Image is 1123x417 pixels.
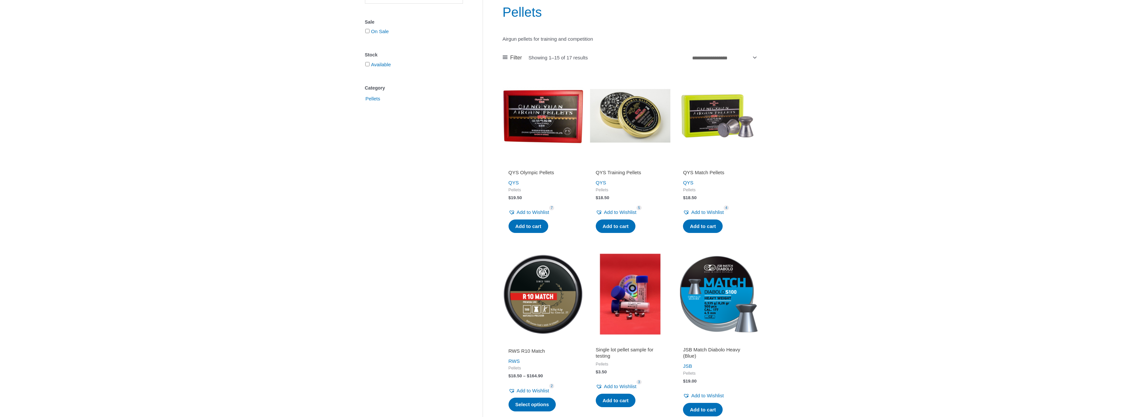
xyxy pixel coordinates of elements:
[549,384,554,388] span: 2
[510,53,522,63] span: Filter
[683,379,686,384] span: $
[509,208,549,217] a: Add to Wishlist
[596,160,665,168] iframe: Customer reviews powered by Trustpilot
[365,50,463,60] div: Stock
[503,34,758,44] p: Airgun pellets for training and competition
[371,62,391,67] a: Available
[596,369,598,374] span: $
[549,205,554,210] span: 7
[596,346,665,362] a: Single lot pellet sample for testing
[683,363,692,369] a: JSB
[509,348,577,354] h2: RWS R10 Match
[527,373,543,378] bdi: 164.90
[371,29,389,34] a: On Sale
[365,83,463,93] div: Category
[509,339,577,346] iframe: Customer reviews powered by Trustpilot
[683,371,752,376] span: Pellets
[683,403,723,417] a: Add to cart: “JSB Match Diabolo Heavy (Blue)”
[590,75,671,156] img: QYS Training Pellets
[503,254,583,334] img: RWS R10 Match
[683,187,752,193] span: Pellets
[683,346,752,362] a: JSB Match Diabolo Heavy (Blue)
[683,391,724,400] a: Add to Wishlist
[683,346,752,359] h2: JSB Match Diabolo Heavy (Blue)
[596,169,665,176] h2: QYS Training Pellets
[590,254,671,334] img: Single lot pellet sample for testing
[509,373,511,378] span: $
[509,187,577,193] span: Pellets
[509,195,511,200] span: $
[527,373,530,378] span: $
[690,52,758,63] select: Shop order
[596,169,665,178] a: QYS Training Pellets
[509,386,549,395] a: Add to Wishlist
[509,169,577,176] h2: QYS Olympic Pellets
[596,195,609,200] bdi: 18.50
[596,195,598,200] span: $
[503,3,758,21] h1: Pellets
[365,29,370,33] input: On Sale
[596,369,607,374] bdi: 3.50
[677,75,758,156] img: QYS Match Pellets
[596,219,635,233] a: Add to cart: “QYS Training Pellets”
[509,398,556,411] a: Select options for “RWS R10 Match”
[523,373,526,378] span: –
[596,339,665,346] iframe: Customer reviews powered by Trustpilot
[365,93,381,104] span: Pellets
[503,53,522,63] a: Filter
[509,365,577,371] span: Pellets
[365,17,463,27] div: Sale
[517,209,549,215] span: Add to Wishlist
[683,208,724,217] a: Add to Wishlist
[683,160,752,168] iframe: Customer reviews powered by Trustpilot
[509,373,522,378] bdi: 18.50
[636,205,642,210] span: 5
[636,380,642,385] span: 3
[509,358,520,364] a: RWS
[509,160,577,168] iframe: Customer reviews powered by Trustpilot
[596,208,636,217] a: Add to Wishlist
[677,254,758,334] img: JSB Match Diabolo Heavy
[503,75,583,156] img: QYS Olympic Pellets
[683,195,686,200] span: $
[683,379,696,384] bdi: 19.00
[529,55,588,60] p: Showing 1–15 of 17 results
[604,384,636,389] span: Add to Wishlist
[683,169,752,178] a: QYS Match Pellets
[691,209,724,215] span: Add to Wishlist
[509,219,548,233] a: Add to cart: “QYS Olympic Pellets”
[365,62,370,66] input: Available
[683,219,723,233] a: Add to cart: “QYS Match Pellets”
[683,339,752,346] iframe: Customer reviews powered by Trustpilot
[509,195,522,200] bdi: 19.50
[604,209,636,215] span: Add to Wishlist
[683,169,752,176] h2: QYS Match Pellets
[509,169,577,178] a: QYS Olympic Pellets
[596,187,665,193] span: Pellets
[596,180,606,185] a: QYS
[596,362,665,367] span: Pellets
[724,205,729,210] span: 4
[683,195,696,200] bdi: 18.50
[596,394,635,407] a: Add to cart: “Single lot pellet sample for testing”
[691,393,724,398] span: Add to Wishlist
[683,180,693,185] a: QYS
[365,95,381,101] a: Pellets
[596,382,636,391] a: Add to Wishlist
[517,388,549,393] span: Add to Wishlist
[509,180,519,185] a: QYS
[596,346,665,359] h2: Single lot pellet sample for testing
[509,348,577,357] a: RWS R10 Match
